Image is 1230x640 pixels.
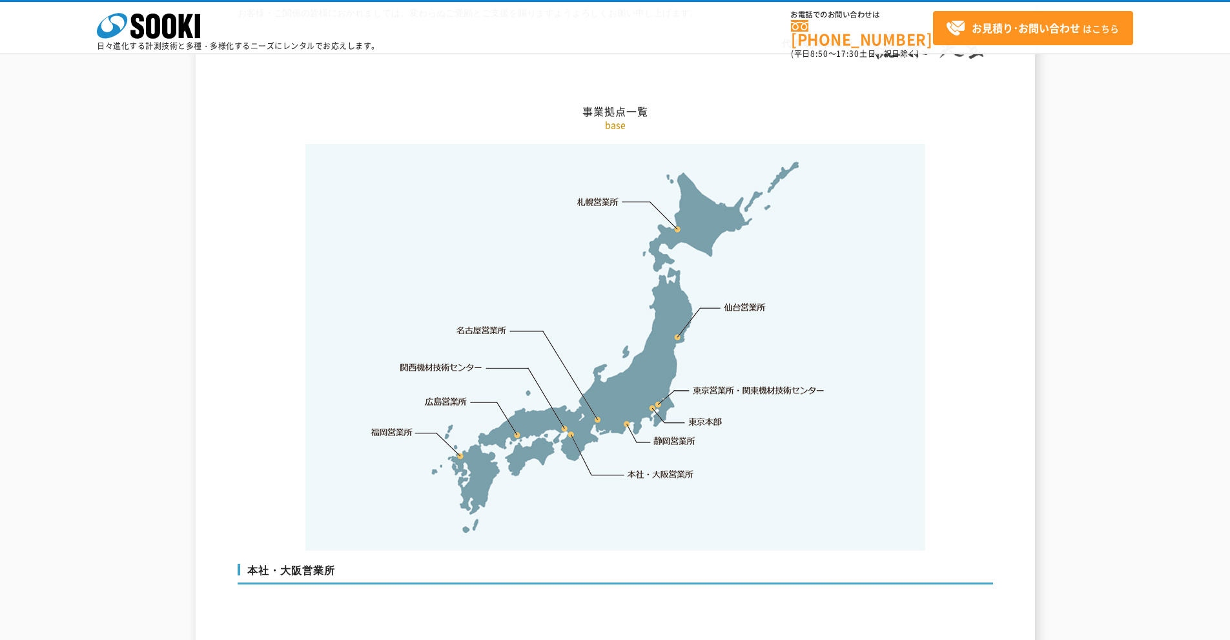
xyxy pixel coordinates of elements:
[791,20,933,46] a: [PHONE_NUMBER]
[371,426,413,439] a: 福岡営業所
[238,564,993,584] h3: 本社・大阪営業所
[400,361,482,374] a: 関西機材技術センター
[791,48,919,59] span: (平日 ～ 土日、祝日除く)
[724,301,766,314] a: 仙台営業所
[305,144,925,551] img: 事業拠点一覧
[946,19,1119,38] span: はこちら
[626,468,694,480] a: 本社・大阪営業所
[238,118,993,132] p: base
[693,384,826,397] a: 東京営業所・関東機材技術センター
[456,324,507,337] a: 名古屋営業所
[836,48,859,59] span: 17:30
[97,42,380,50] p: 日々進化する計測技術と多種・多様化するニーズにレンタルでお応えします。
[791,11,933,19] span: お電話でのお問い合わせは
[810,48,828,59] span: 8:50
[425,395,467,408] a: 広島営業所
[933,11,1133,45] a: お見積り･お問い合わせはこちら
[577,195,619,208] a: 札幌営業所
[972,20,1080,36] strong: お見積り･お問い合わせ
[653,435,695,448] a: 静岡営業所
[689,416,723,429] a: 東京本部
